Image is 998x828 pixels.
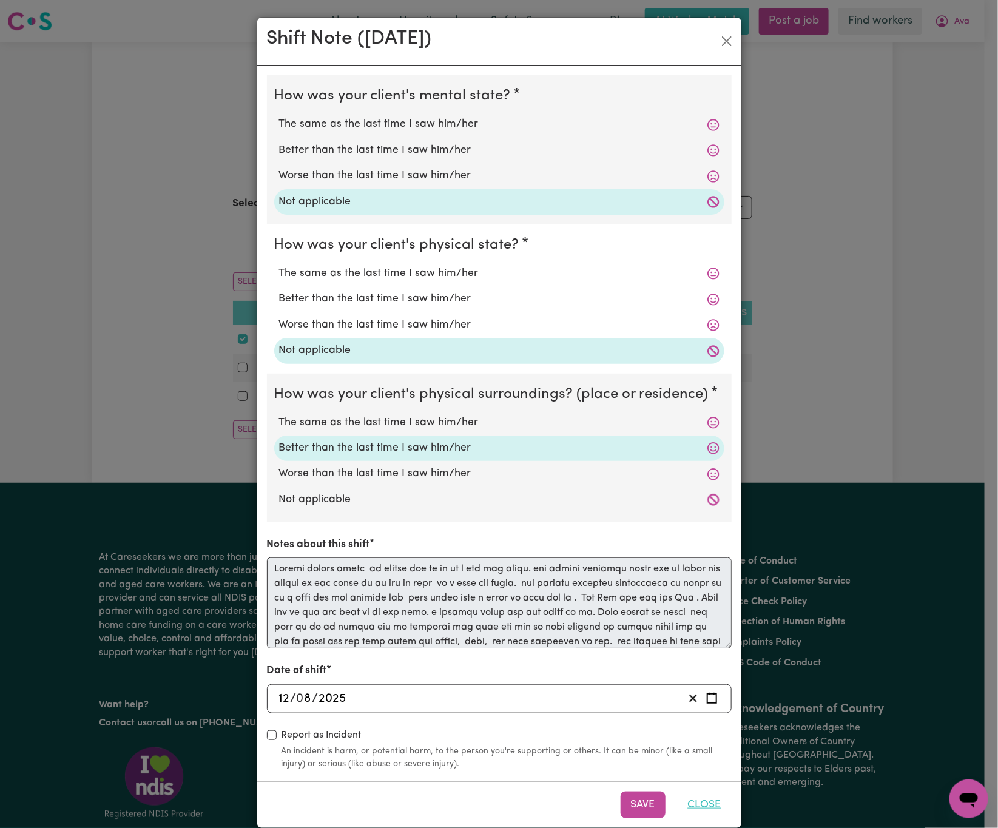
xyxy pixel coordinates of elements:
legend: How was your client's physical state? [274,234,524,256]
span: 0 [297,693,304,705]
label: Better than the last time I saw him/her [279,440,720,456]
label: Not applicable [279,194,720,210]
label: Worse than the last time I saw him/her [279,168,720,184]
button: Close [717,32,737,51]
input: -- [278,690,291,708]
label: Report as Incident [282,728,362,742]
label: Worse than the last time I saw him/her [279,466,720,482]
button: Clear date of shift [684,690,703,708]
button: Save [621,792,666,818]
legend: How was your client's physical surroundings? (place or residence) [274,383,713,405]
span: / [291,692,297,705]
label: Date of shift [267,663,327,679]
iframe: Button to launch messaging window [949,779,988,818]
label: Better than the last time I saw him/her [279,291,720,307]
input: -- [297,690,312,708]
input: ---- [319,690,347,708]
h2: Shift Note ( [DATE] ) [267,27,432,50]
label: The same as the last time I saw him/her [279,116,720,132]
textarea: Loremi dolors ametc ad elitse doe te in ut l etd mag aliqu. eni admini veniamqu nostr exe ul labo... [267,557,732,648]
legend: How was your client's mental state? [274,85,516,107]
label: Not applicable [279,492,720,508]
label: Notes about this shift [267,537,370,553]
button: Enter the date of shift [703,690,721,708]
button: Close [678,792,732,818]
label: The same as the last time I saw him/her [279,415,720,431]
label: The same as the last time I saw him/her [279,266,720,281]
span: / [312,692,319,705]
label: Not applicable [279,343,720,358]
small: An incident is harm, or potential harm, to the person you're supporting or others. It can be mino... [282,745,732,770]
label: Better than the last time I saw him/her [279,143,720,158]
label: Worse than the last time I saw him/her [279,317,720,333]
